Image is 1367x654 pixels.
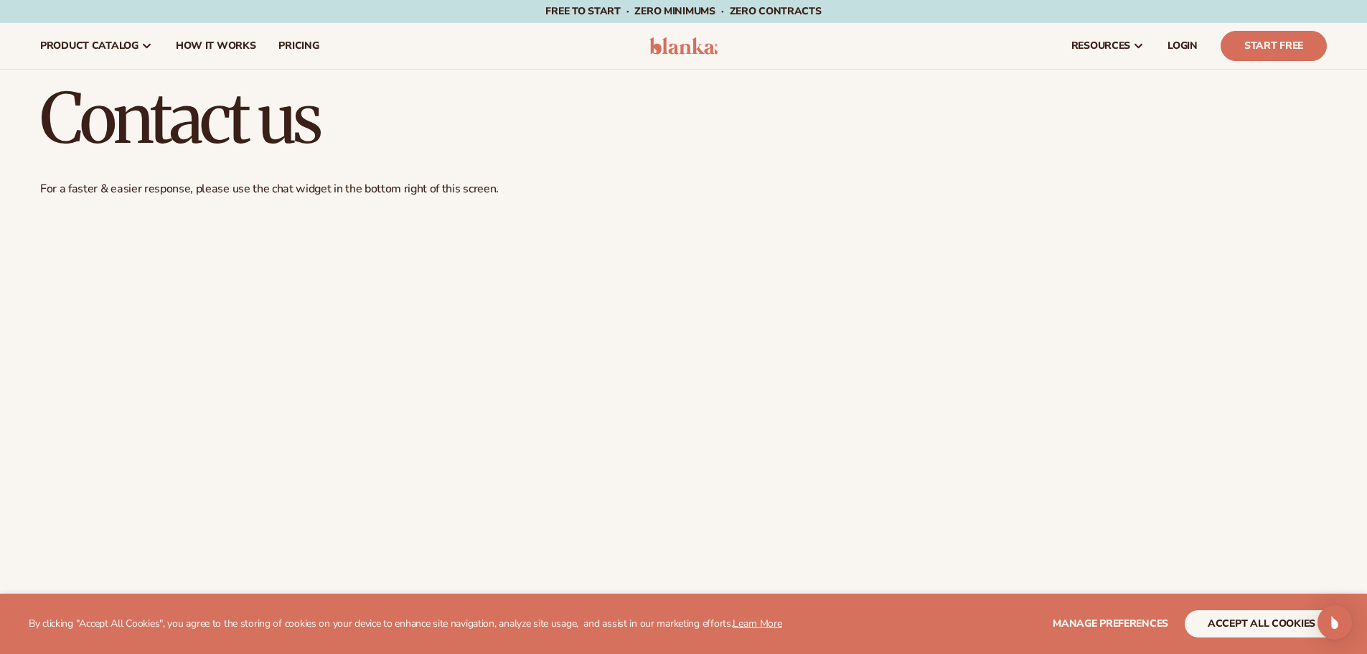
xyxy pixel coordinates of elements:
a: How It Works [164,23,268,69]
p: By clicking "Accept All Cookies", you agree to the storing of cookies on your device to enhance s... [29,618,782,630]
a: Learn More [733,617,781,630]
span: pricing [278,40,319,52]
div: Open Intercom Messenger [1317,605,1352,640]
span: LOGIN [1168,40,1198,52]
span: product catalog [40,40,138,52]
a: Start Free [1221,31,1327,61]
a: resources [1060,23,1156,69]
a: product catalog [29,23,164,69]
img: logo [649,37,718,55]
span: How It Works [176,40,256,52]
a: LOGIN [1156,23,1209,69]
a: pricing [267,23,330,69]
span: Free to start · ZERO minimums · ZERO contracts [545,4,821,18]
h1: Contact us [40,84,1327,153]
span: Manage preferences [1053,617,1168,630]
span: resources [1071,40,1130,52]
button: Manage preferences [1053,610,1168,637]
p: For a faster & easier response, please use the chat widget in the bottom right of this screen. [40,182,1327,197]
button: accept all cookies [1185,610,1338,637]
